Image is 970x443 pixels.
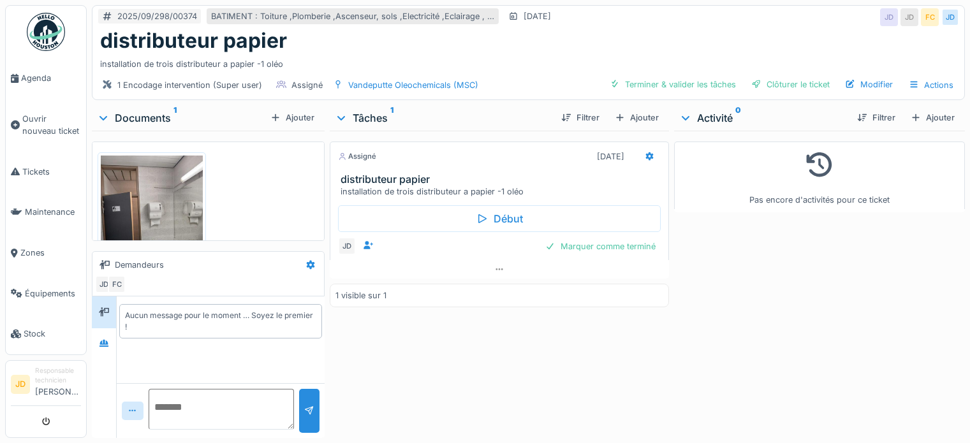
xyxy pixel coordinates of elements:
a: Tickets [6,152,86,192]
li: [PERSON_NAME] [35,366,81,403]
div: 1 visible sur 1 [335,289,386,301]
sup: 1 [173,110,177,126]
div: 1 Encodage intervention (Super user) [117,79,262,91]
div: Activité [679,110,847,126]
div: FC [921,8,939,26]
span: Maintenance [25,206,81,218]
div: Assigné [338,151,376,162]
div: [DATE] [524,10,551,22]
div: Aucun message pour le moment … Soyez le premier ! [125,310,316,333]
sup: 0 [735,110,741,126]
a: Agenda [6,58,86,99]
span: Tickets [22,166,81,178]
div: Responsable technicien [35,366,81,386]
span: Équipements [25,287,81,300]
sup: 1 [390,110,393,126]
div: Pas encore d'activités pour ce ticket [682,147,957,207]
div: Demandeurs [115,259,164,271]
h1: distributeur papier [100,29,287,53]
div: Terminer & valider les tâches [605,76,741,93]
div: BATIMENT : Toiture ,Plomberie ,Ascenseur, sols ,Electricité ,Eclairage , … [211,10,494,22]
div: Modifier [840,76,898,93]
a: Zones [6,233,86,273]
div: Assigné [291,79,323,91]
div: Filtrer [852,109,900,126]
div: installation de trois distributeur a papier -1 oléo [341,185,663,198]
div: Filtrer [556,109,605,126]
div: installation de trois distributeur a papier -1 oléo [100,53,957,70]
span: Ouvrir nouveau ticket [22,113,81,137]
div: 2025/09/298/00374 [117,10,197,22]
div: Ajouter [610,109,664,126]
div: Ajouter [906,109,960,126]
img: 417ninluhtbbukw1iqw53t6a3pt9 [101,156,203,291]
div: Vandeputte Oleochemicals (MSC) [348,79,478,91]
div: [DATE] [597,150,624,163]
a: Ouvrir nouveau ticket [6,99,86,152]
span: Agenda [21,72,81,84]
div: JD [95,275,113,293]
a: Équipements [6,273,86,314]
img: Badge_color-CXgf-gQk.svg [27,13,65,51]
div: Marquer comme terminé [540,238,661,255]
div: Clôturer le ticket [746,76,835,93]
div: FC [108,275,126,293]
div: JD [941,8,959,26]
div: Actions [903,76,959,94]
div: Ajouter [265,109,320,126]
div: JD [338,237,356,255]
div: Tâches [335,110,551,126]
div: JD [900,8,918,26]
div: JD [880,8,898,26]
a: JD Responsable technicien[PERSON_NAME] [11,366,81,406]
span: Stock [24,328,81,340]
a: Stock [6,314,86,354]
a: Maintenance [6,192,86,233]
div: Documents [97,110,265,126]
li: JD [11,375,30,394]
div: Début [338,205,661,232]
span: Zones [20,247,81,259]
h3: distributeur papier [341,173,663,185]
